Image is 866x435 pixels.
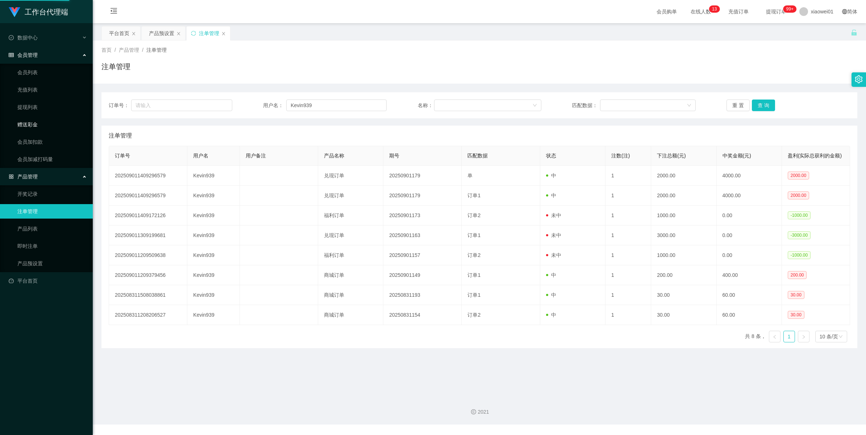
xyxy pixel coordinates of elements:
a: 产品列表 [17,221,87,236]
td: 400.00 [717,265,782,285]
td: 30.00 [651,285,716,305]
td: 1000.00 [651,245,716,265]
span: 用户备注 [246,153,266,159]
a: 会员加扣款 [17,135,87,149]
span: 中 [546,193,556,198]
td: 202509011409296579 [109,186,187,206]
span: 订单1 [467,272,480,278]
span: 订单号： [109,102,131,109]
img: logo.9652507e.png [9,7,20,17]
div: 10 条/页 [820,331,838,342]
td: 1 [605,305,651,325]
span: 30.00 [788,311,804,319]
i: 图标: appstore-o [9,174,14,179]
i: 图标: copyright [471,409,476,414]
i: 图标: global [842,9,847,14]
span: 用户名： [263,102,286,109]
td: 202509011309199681 [109,225,187,245]
td: 商城订单 [318,305,383,325]
span: 在线人数 [687,9,715,14]
td: 20250901179 [383,166,462,186]
a: 充值列表 [17,83,87,97]
i: 图标: unlock [851,29,857,36]
span: 200.00 [788,271,807,279]
td: 202508311208206527 [109,305,187,325]
i: 图标: table [9,52,14,58]
td: 1 [605,225,651,245]
td: Kevin939 [187,166,240,186]
a: 工作台代理端 [9,9,68,14]
td: 1000.00 [651,206,716,225]
td: 202509011209379456 [109,265,187,285]
i: 图标: close [132,31,136,36]
span: 下注总额(元) [657,153,686,159]
td: 1 [605,285,651,305]
input: 请输入 [286,100,387,111]
td: Kevin939 [187,206,240,225]
li: 1 [783,331,795,342]
span: 匹配数据 [467,153,488,159]
td: 2000.00 [651,186,716,206]
span: 数据中心 [9,35,38,41]
td: 0.00 [717,225,782,245]
td: 兑现订单 [318,186,383,206]
span: 单 [467,173,472,178]
span: 产品管理 [119,47,139,53]
span: 2000.00 [788,191,809,199]
td: Kevin939 [187,225,240,245]
h1: 工作台代理端 [25,0,68,24]
span: 名称： [418,102,434,109]
sup: 13 [709,5,720,13]
td: 1 [605,166,651,186]
a: 会员列表 [17,65,87,80]
td: 兑现订单 [318,166,383,186]
span: 充值订单 [725,9,752,14]
td: 20250901149 [383,265,462,285]
td: 商城订单 [318,265,383,285]
td: 20250901157 [383,245,462,265]
td: 兑现订单 [318,225,383,245]
span: / [142,47,143,53]
i: 图标: down [838,334,843,339]
td: Kevin939 [187,265,240,285]
span: 30.00 [788,291,804,299]
span: 盈利(实际总获利的金额) [788,153,842,159]
td: 20250831193 [383,285,462,305]
div: 注单管理 [199,26,219,40]
a: 开奖记录 [17,187,87,201]
span: 产品管理 [9,174,38,180]
a: 会员加减打码量 [17,152,87,166]
td: 4000.00 [717,186,782,206]
span: / [115,47,116,53]
span: 订单1 [467,232,480,238]
span: 订单1 [467,193,480,198]
span: 未中 [546,212,561,218]
i: 图标: close [221,31,226,36]
td: 20250831154 [383,305,462,325]
button: 重 置 [726,100,750,111]
div: 平台首页 [109,26,129,40]
a: 图标: dashboard平台首页 [9,274,87,288]
td: 1 [605,186,651,206]
td: 福利订单 [318,245,383,265]
td: 1 [605,206,651,225]
p: 1 [712,5,715,13]
span: 中奖金额(元) [723,153,751,159]
input: 请输入 [131,100,232,111]
i: 图标: setting [855,75,863,83]
li: 下一页 [798,331,809,342]
td: 0.00 [717,245,782,265]
h1: 注单管理 [101,61,130,72]
p: 3 [715,5,717,13]
span: -3000.00 [788,231,811,239]
span: 未中 [546,252,561,258]
i: 图标: right [802,335,806,339]
i: 图标: menu-fold [101,0,126,24]
span: 中 [546,312,556,318]
span: 中 [546,292,556,298]
span: 注单管理 [146,47,167,53]
td: 3000.00 [651,225,716,245]
i: 图标: close [176,31,181,36]
td: 1 [605,245,651,265]
td: 60.00 [717,305,782,325]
